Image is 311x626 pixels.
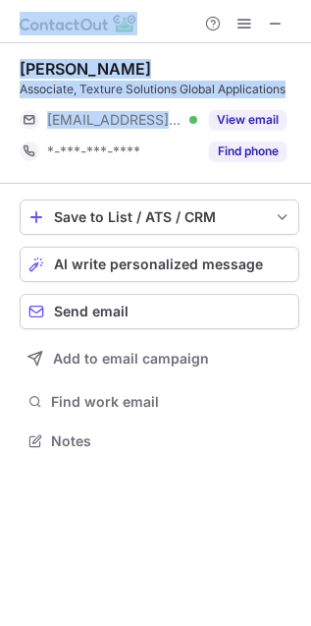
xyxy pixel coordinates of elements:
[53,351,209,367] span: Add to email campaign
[51,432,291,450] span: Notes
[54,256,263,272] span: AI write personalized message
[20,294,299,329] button: Send email
[20,341,299,376] button: Add to email campaign
[51,393,291,411] span: Find work email
[209,142,286,161] button: Reveal Button
[20,388,299,416] button: Find work email
[54,209,265,225] div: Save to List / ATS / CRM
[47,111,182,129] span: [EMAIL_ADDRESS][DOMAIN_NAME]
[209,110,286,130] button: Reveal Button
[54,304,129,319] span: Send email
[20,59,151,79] div: [PERSON_NAME]
[20,247,299,282] button: AI write personalized message
[20,427,299,455] button: Notes
[20,12,137,35] img: ContactOut v5.3.10
[20,81,299,98] div: Associate, Texture Solutions Global Applications
[20,199,299,235] button: save-profile-one-click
